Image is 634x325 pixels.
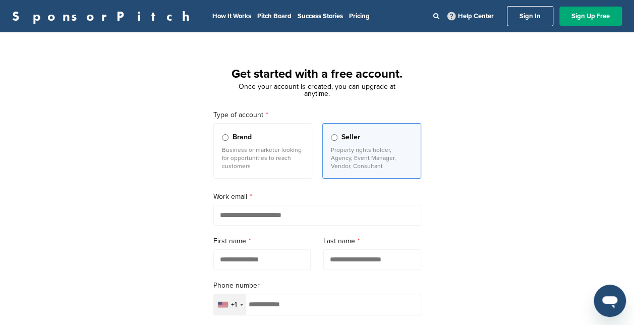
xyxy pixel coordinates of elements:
[212,12,251,20] a: How It Works
[213,110,421,121] label: Type of account
[594,285,626,317] iframe: Button to launch messaging window
[214,294,246,315] div: Selected country
[222,134,228,141] input: Brand Business or marketer looking for opportunities to reach customers
[201,65,433,83] h1: Get started with a free account.
[257,12,292,20] a: Pitch Board
[213,280,421,291] label: Phone number
[12,10,196,23] a: SponsorPitch
[349,12,370,20] a: Pricing
[213,236,311,247] label: First name
[445,10,496,22] a: Help Center
[222,146,304,170] p: Business or marketer looking for opportunities to reach customers
[213,191,421,202] label: Work email
[298,12,343,20] a: Success Stories
[559,7,622,26] a: Sign Up Free
[233,132,252,143] span: Brand
[331,134,337,141] input: Seller Property rights holder, Agency, Event Manager, Vendor, Consultant
[231,301,237,308] div: +1
[341,132,360,143] span: Seller
[507,6,553,26] a: Sign In
[331,146,413,170] p: Property rights holder, Agency, Event Manager, Vendor, Consultant
[323,236,421,247] label: Last name
[239,82,395,98] span: Once your account is created, you can upgrade at anytime.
